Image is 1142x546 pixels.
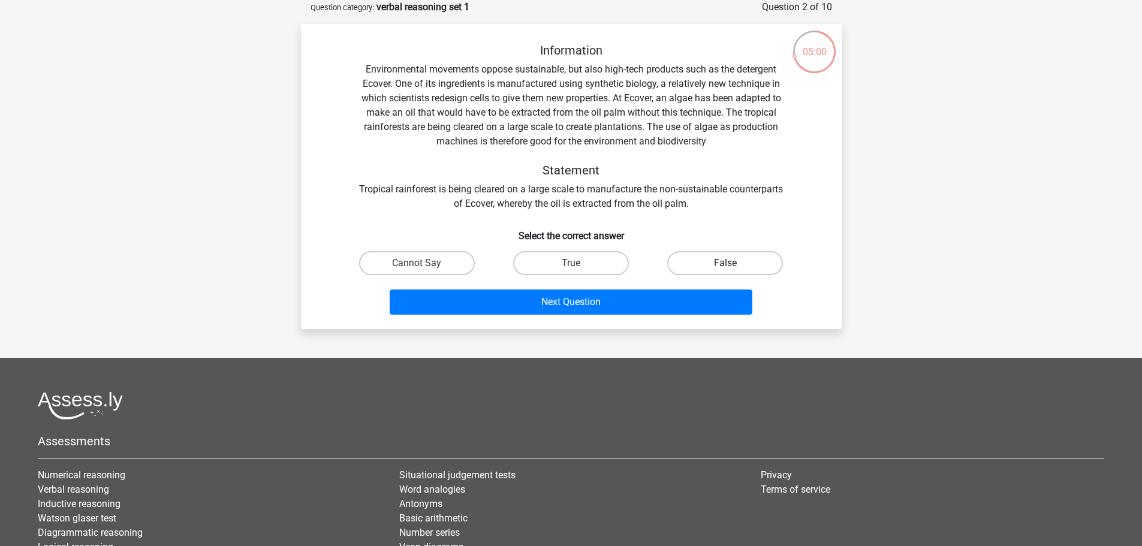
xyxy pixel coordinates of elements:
[38,484,109,495] a: Verbal reasoning
[358,43,784,58] h5: Information
[320,43,822,211] div: Environmental movements oppose sustainable, but also high-tech products such as the detergent Eco...
[761,469,792,481] a: Privacy
[761,484,830,495] a: Terms of service
[320,221,822,242] h6: Select the correct answer
[311,3,374,12] small: Question category:
[399,512,468,524] a: Basic arithmetic
[399,498,442,509] a: Antonyms
[38,527,143,538] a: Diagrammatic reasoning
[399,484,465,495] a: Word analogies
[38,498,120,509] a: Inductive reasoning
[390,289,752,315] button: Next Question
[513,251,629,275] label: True
[38,512,116,524] a: Watson glaser test
[399,527,460,538] a: Number series
[358,163,784,177] h5: Statement
[399,469,516,481] a: Situational judgement tests
[376,1,469,13] strong: verbal reasoning set 1
[38,469,125,481] a: Numerical reasoning
[792,29,837,59] div: 05:00
[38,391,123,420] img: Assessly logo
[667,251,783,275] label: False
[359,251,475,275] label: Cannot Say
[38,434,1104,448] h5: Assessments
